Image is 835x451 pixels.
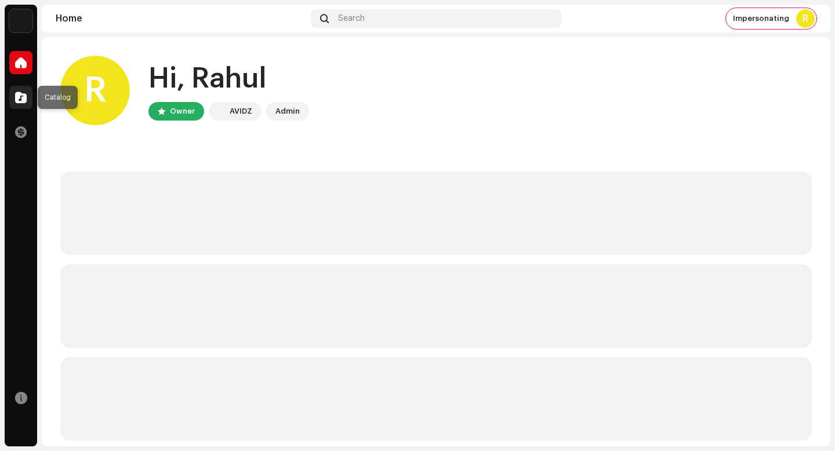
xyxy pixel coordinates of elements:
div: R [796,9,815,28]
div: Owner [170,104,195,118]
span: Search [338,14,365,23]
div: Home [56,14,306,23]
div: Admin [275,104,300,118]
img: 10d72f0b-d06a-424f-aeaa-9c9f537e57b6 [9,9,32,32]
div: Hi, Rahul [148,60,309,97]
img: 10d72f0b-d06a-424f-aeaa-9c9f537e57b6 [211,104,225,118]
div: AVIDZ [230,104,252,118]
span: Impersonating [733,14,789,23]
div: R [60,56,130,125]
